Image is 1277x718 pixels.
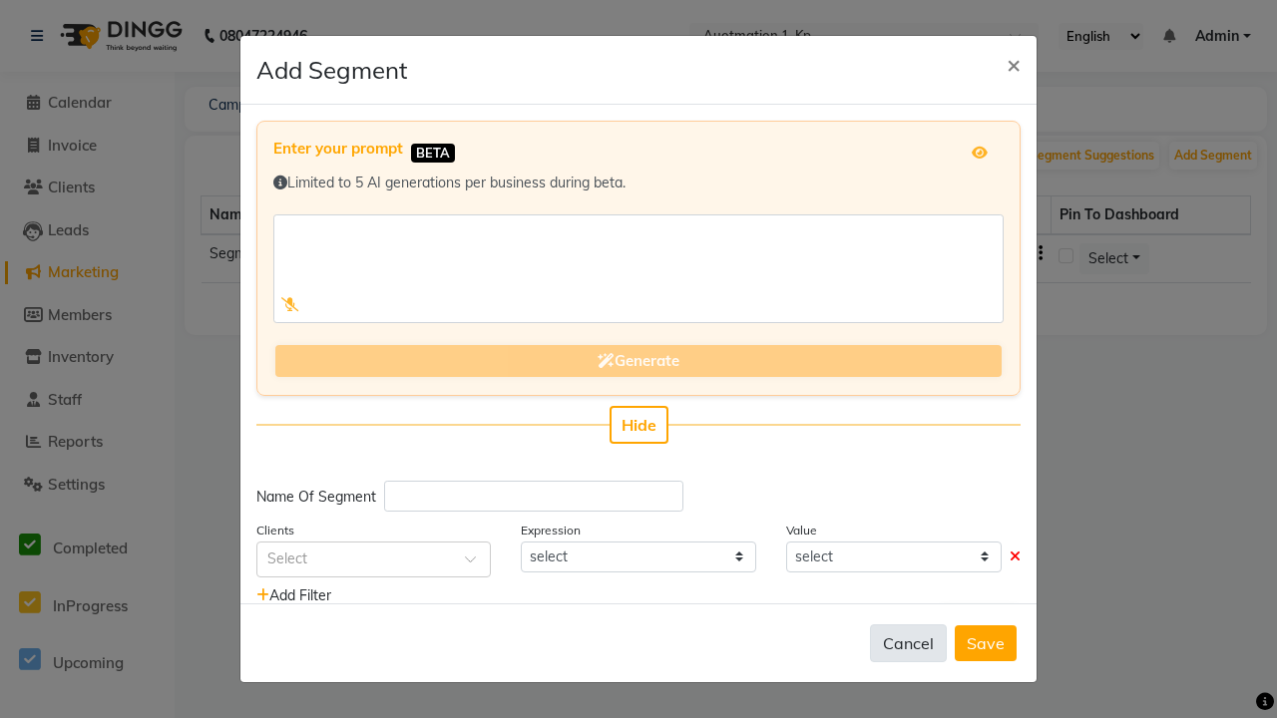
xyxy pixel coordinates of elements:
h4: Add Segment [256,52,407,88]
span: × [1007,49,1021,79]
div: Limited to 5 AI generations per business during beta. [273,173,1004,193]
span: Hide [622,415,656,435]
button: Save [955,625,1017,661]
span: Add Filter [256,586,331,604]
span: BETA [411,144,455,163]
button: Close [991,36,1037,92]
div: Name Of Segment [256,487,376,508]
label: Expression [521,522,581,539]
label: Clients [256,522,294,539]
label: Enter your prompt [273,138,403,161]
button: Cancel [870,624,947,662]
label: Value [786,522,817,539]
button: Hide [610,406,668,444]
